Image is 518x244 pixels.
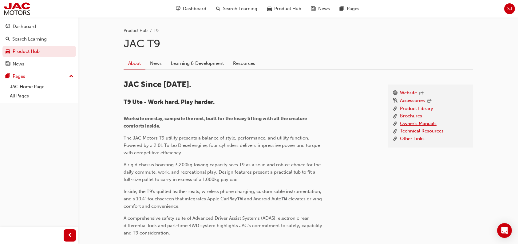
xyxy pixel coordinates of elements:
span: A rigid chassis boasting 3,200kg towing capacity sees T9 as a solid and robust choice for the dai... [124,162,322,182]
span: news-icon [311,5,316,13]
span: Worksite one day, campsite the next, built for the heavy lifting with all the creature comforts i... [124,116,308,129]
button: Pages [2,71,76,82]
a: Dashboard [2,21,76,32]
span: keys-icon [393,97,397,105]
span: News [318,5,330,12]
a: About [124,57,145,69]
span: guage-icon [176,5,180,13]
a: Accessories [400,97,425,105]
span: Search Learning [223,5,257,12]
span: Inside, the T9's quilted leather seats, wireless phone charging, customisable instrumentation, an... [124,189,323,209]
img: jac-portal [3,2,31,16]
span: news-icon [6,61,10,67]
span: link-icon [393,105,397,113]
h1: JAC T9 [124,37,473,50]
a: car-iconProduct Hub [262,2,306,15]
button: SJ [504,3,515,14]
li: T9 [154,27,159,34]
span: link-icon [393,112,397,120]
span: The JAC Motors T9 utility presents a balance of style, performance, and utility function. Powered... [124,135,321,155]
div: Pages [13,73,25,80]
span: Pages [347,5,359,12]
span: car-icon [267,5,272,13]
span: A comprehensive safety suite of Advanced Driver Assist Systems (ADAS), electronic rear differenti... [124,215,323,236]
span: Dashboard [183,5,206,12]
span: guage-icon [6,24,10,30]
div: News [13,61,24,68]
a: Search Learning [2,33,76,45]
a: Technical Resources [400,128,444,135]
a: News [2,58,76,70]
a: Product Hub [2,46,76,57]
span: outbound-icon [419,91,424,96]
span: T9 Ute - Work hard. Play harder. [124,98,215,105]
a: news-iconNews [306,2,335,15]
span: car-icon [6,49,10,54]
span: search-icon [216,5,220,13]
span: search-icon [6,37,10,42]
span: JAC Since [DATE]. [124,80,191,89]
span: outbound-icon [427,99,432,104]
a: Owner's Manuals [400,120,437,128]
a: search-iconSearch Learning [211,2,262,15]
a: Website [400,89,417,97]
span: up-icon [69,73,73,81]
a: All Pages [7,91,76,101]
span: link-icon [393,128,397,135]
a: Other Links [400,135,425,143]
span: link-icon [393,120,397,128]
a: guage-iconDashboard [171,2,211,15]
span: Product Hub [274,5,301,12]
a: Resources [228,57,260,69]
div: Dashboard [13,23,36,30]
a: pages-iconPages [335,2,364,15]
a: Product Hub [124,28,148,33]
div: Search Learning [12,36,47,43]
button: DashboardSearch LearningProduct HubNews [2,20,76,71]
span: SJ [507,5,512,12]
span: link-icon [393,135,397,143]
div: Open Intercom Messenger [497,223,512,238]
a: Learning & Development [166,57,228,69]
a: JAC Home Page [7,82,76,92]
a: News [145,57,166,69]
span: pages-icon [6,74,10,79]
span: www-icon [393,89,397,97]
span: pages-icon [340,5,344,13]
a: Product Library [400,105,433,113]
a: Brochures [400,112,422,120]
span: prev-icon [68,232,72,239]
